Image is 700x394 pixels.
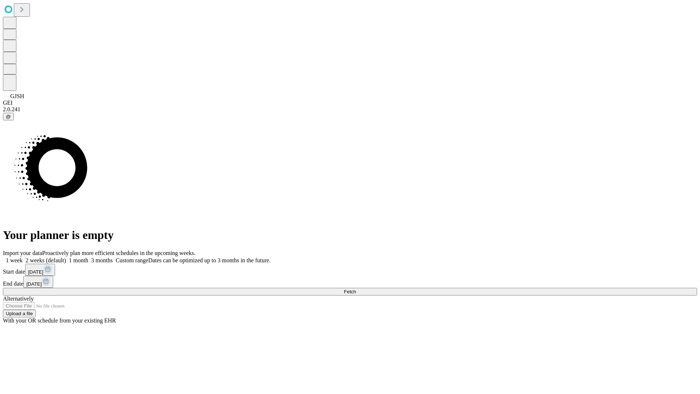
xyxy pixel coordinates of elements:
button: @ [3,113,14,120]
span: 1 week [6,257,23,263]
button: Fetch [3,288,697,295]
span: @ [6,114,11,119]
div: 2.0.241 [3,106,697,113]
span: [DATE] [28,269,43,275]
span: Proactively plan more efficient schedules in the upcoming weeks. [42,250,195,256]
span: Alternatively [3,295,34,302]
div: GEI [3,100,697,106]
span: Custom range [116,257,148,263]
span: [DATE] [26,281,42,287]
h1: Your planner is empty [3,228,697,242]
span: Dates can be optimized up to 3 months in the future. [148,257,271,263]
span: Fetch [344,289,356,294]
div: Start date [3,264,697,276]
span: 3 months [91,257,113,263]
span: GJSH [10,93,24,99]
span: 2 weeks (default) [26,257,66,263]
div: End date [3,276,697,288]
button: [DATE] [23,276,53,288]
button: Upload a file [3,310,36,317]
span: 1 month [69,257,88,263]
span: Import your data [3,250,42,256]
button: [DATE] [25,264,55,276]
span: With your OR schedule from your existing EHR [3,317,116,324]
